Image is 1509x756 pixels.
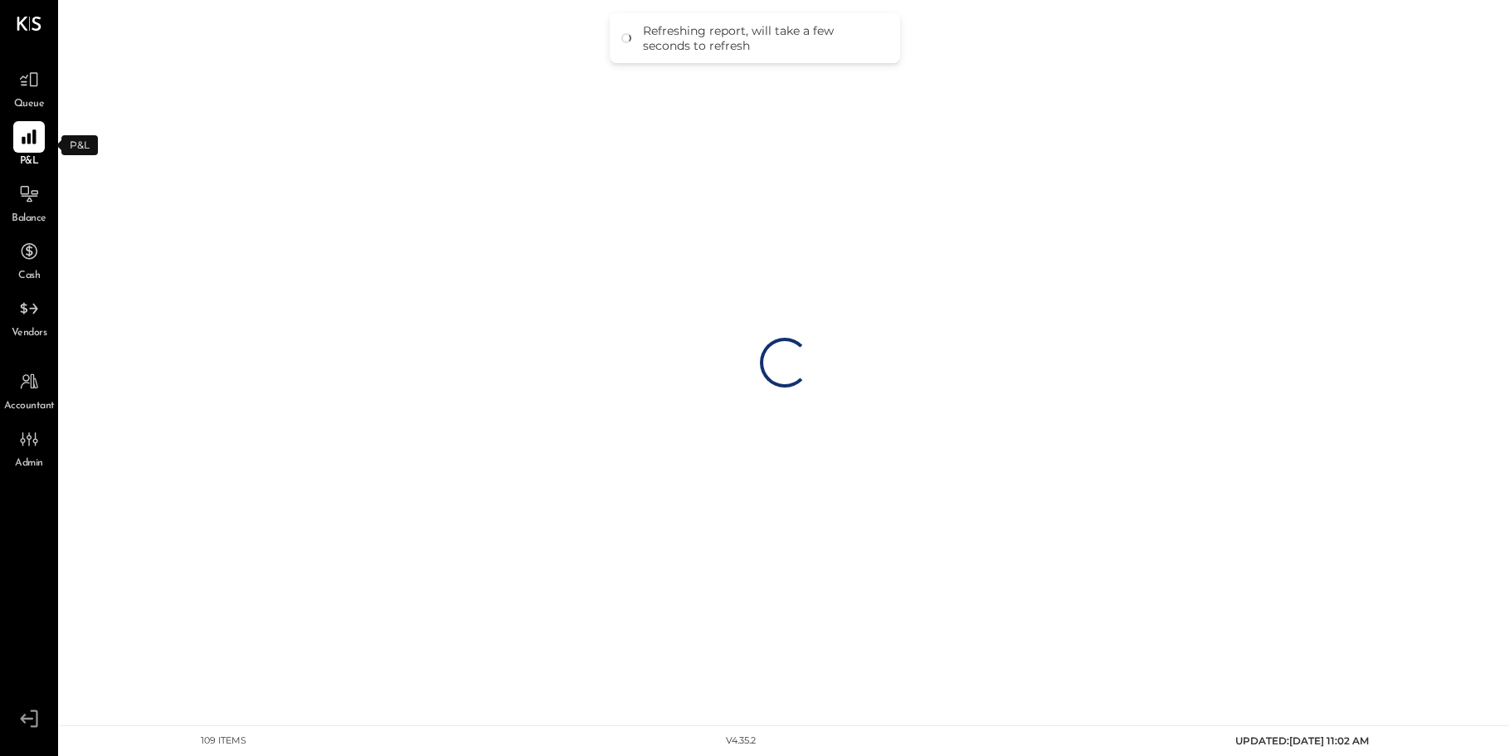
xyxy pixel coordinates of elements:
[18,269,40,284] span: Cash
[1,423,57,471] a: Admin
[1,121,57,169] a: P&L
[61,135,98,155] div: P&L
[201,734,246,748] div: 109 items
[643,23,883,53] div: Refreshing report, will take a few seconds to refresh
[1,293,57,341] a: Vendors
[20,154,39,169] span: P&L
[726,734,756,748] div: v 4.35.2
[15,456,43,471] span: Admin
[14,97,45,112] span: Queue
[1,236,57,284] a: Cash
[12,326,47,341] span: Vendors
[4,399,55,414] span: Accountant
[1235,734,1369,747] span: UPDATED: [DATE] 11:02 AM
[1,64,57,112] a: Queue
[1,178,57,227] a: Balance
[12,212,46,227] span: Balance
[1,366,57,414] a: Accountant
